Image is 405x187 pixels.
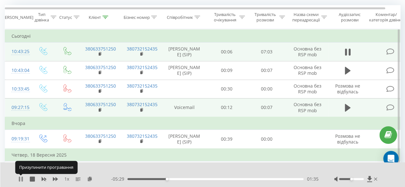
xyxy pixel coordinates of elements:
[85,46,116,52] a: 380633751250
[1,15,33,20] div: [PERSON_NAME]
[383,151,399,166] div: Open Intercom Messenger
[127,83,158,89] a: 380732152435
[335,83,360,95] span: Розмова не відбулась
[292,12,320,23] div: Назва схеми переадресації
[335,133,360,145] span: Розмова не відбулась
[247,98,287,117] td: 00:07
[247,80,287,98] td: 00:00
[127,64,158,70] a: 380732152435
[287,161,328,180] td: Основна без RSP mob
[162,98,207,117] td: Voicemail
[287,98,328,117] td: Основна без RSP mob
[85,83,116,89] a: 380633751250
[127,101,158,107] a: 380732152435
[334,12,365,23] div: Аудіозапис розмови
[247,130,287,149] td: 00:00
[287,43,328,61] td: Основна без RSP mob
[162,43,207,61] td: [PERSON_NAME] (SIP)
[166,178,168,180] div: Accessibility label
[162,61,207,80] td: [PERSON_NAME] (SIP)
[35,12,49,23] div: Тип дзвінка
[368,12,405,23] div: Коментар/категорія дзвінка
[12,101,24,114] div: 09:27:15
[207,80,247,98] td: 00:30
[127,133,158,139] a: 380732152435
[89,15,101,20] div: Клієнт
[64,176,69,182] span: 1 x
[59,15,72,20] div: Статус
[85,133,116,139] a: 380633751250
[207,61,247,80] td: 00:09
[123,15,150,20] div: Бізнес номер
[12,45,24,58] div: 10:43:25
[207,43,247,61] td: 00:06
[12,64,24,77] div: 10:43:04
[247,161,287,180] td: 00:00
[127,46,158,52] a: 380732152435
[287,80,328,98] td: Основна без RSP mob
[207,98,247,117] td: 00:12
[166,15,193,20] div: Співробітник
[247,43,287,61] td: 07:03
[212,12,238,23] div: Тривалість очікування
[207,161,247,180] td: 00:07
[162,130,207,149] td: [PERSON_NAME] (SIP)
[350,178,353,180] div: Accessibility label
[162,161,207,180] td: Voicemail
[12,133,24,145] div: 09:19:31
[207,130,247,149] td: 00:39
[15,161,77,174] div: Призупинити програвання
[85,101,116,107] a: 380633751250
[287,61,328,80] td: Основна без RSP mob
[12,83,24,95] div: 10:33:45
[111,176,127,182] span: - 05:29
[247,61,287,80] td: 00:07
[307,176,318,182] span: 01:35
[85,64,116,70] a: 380633751250
[252,12,278,23] div: Тривалість розмови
